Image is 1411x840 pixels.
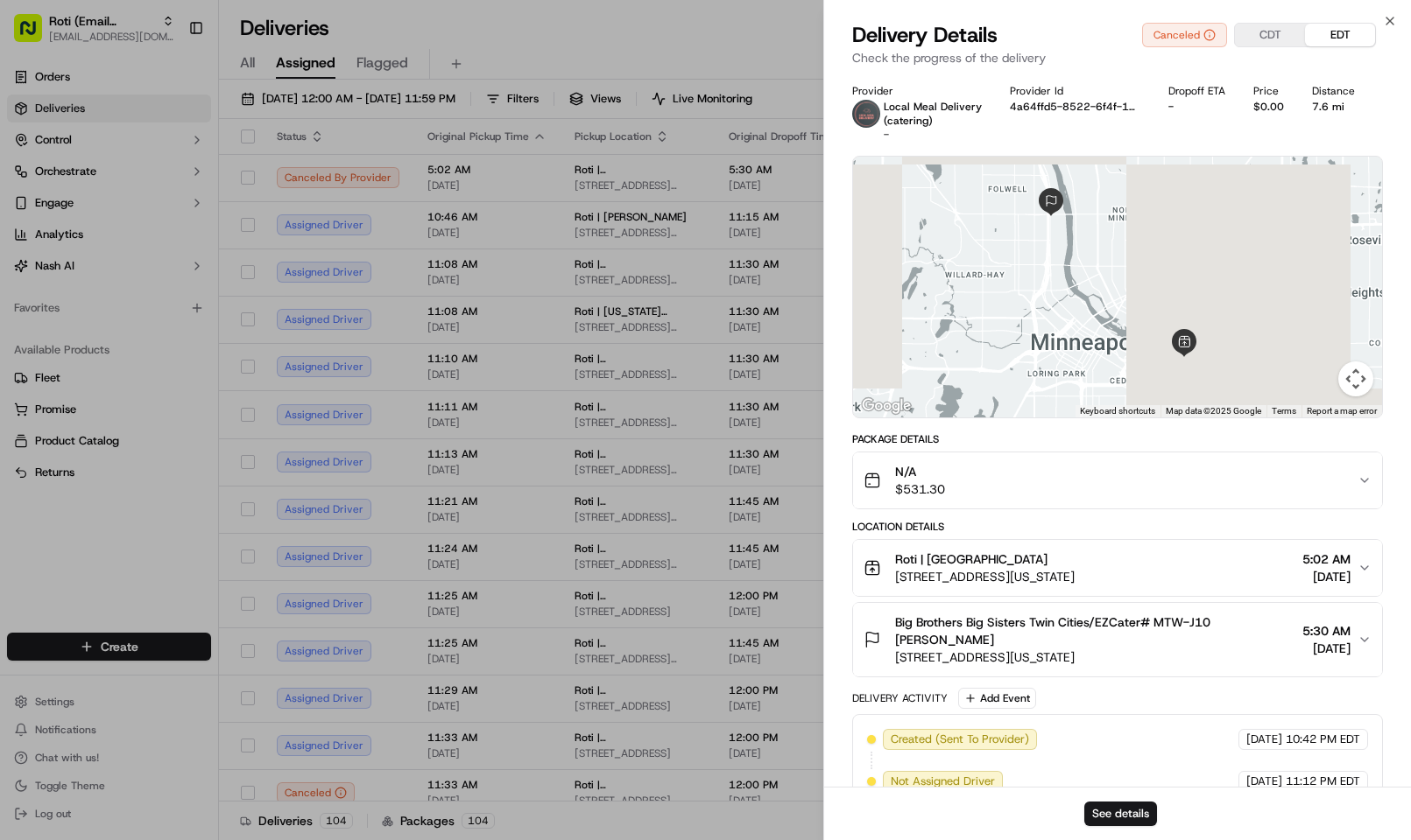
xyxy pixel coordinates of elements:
[1312,100,1355,114] div: 7.6 mi
[1168,84,1225,98] div: Dropoff ETA
[11,248,141,279] a: 📗Knowledge Base
[18,71,319,99] p: Welcome 👋
[857,395,915,417] img: Google
[895,550,1048,568] span: Roti | [GEOGRAPHIC_DATA]
[148,256,162,270] div: 💻
[1168,100,1225,114] div: -
[35,255,134,272] span: Knowledge Base
[1305,24,1375,46] button: EDT
[18,168,49,199] img: 1736555255976-a54dd68f-1ca7-489b-9aae-adbdc363a1c4
[166,255,281,272] span: API Documentation
[1235,24,1305,46] button: CDT
[853,540,1382,596] button: Roti | [GEOGRAPHIC_DATA][STREET_ADDRESS][US_STATE]5:02 AM[DATE]
[1286,773,1360,789] span: 11:12 PM EDT
[1253,84,1284,98] div: Price
[1010,100,1140,114] button: 4a64ffd5-8522-6f4f-1606-dbcb80745ae1
[1338,361,1373,396] button: Map camera controls
[1286,731,1360,747] span: 10:42 PM EDT
[1272,406,1296,416] a: Terms (opens in new tab)
[18,256,32,270] div: 📗
[884,128,889,142] span: -
[1084,801,1157,826] button: See details
[895,463,945,480] span: N/A
[895,613,1295,648] span: Big Brothers Big Sisters Twin Cities/EZCater# MTW-J10 [PERSON_NAME]
[895,480,945,498] span: $531.30
[852,21,998,49] span: Delivery Details
[1010,84,1140,98] div: Provider Id
[852,100,880,128] img: lmd_logo.png
[1142,23,1227,47] button: Canceled
[891,731,1029,747] span: Created (Sent To Provider)
[958,688,1036,709] button: Add Event
[123,297,212,311] a: Powered byPylon
[1302,622,1351,640] span: 5:30 AM
[1312,84,1355,98] div: Distance
[1253,100,1284,114] div: $0.00
[852,49,1383,66] p: Check the progress of the delivery
[895,648,1295,666] span: [STREET_ADDRESS][US_STATE]
[852,520,1383,534] div: Location Details
[852,432,1383,446] div: Package Details
[853,452,1382,508] button: N/A$531.30
[18,18,53,53] img: Nash
[60,185,222,199] div: We're available if you need us!
[853,603,1382,676] button: Big Brothers Big Sisters Twin Cities/EZCater# MTW-J10 [PERSON_NAME][STREET_ADDRESS][US_STATE]5:30...
[852,691,948,705] div: Delivery Activity
[1302,640,1351,657] span: [DATE]
[141,248,288,279] a: 💻API Documentation
[891,773,995,789] span: Not Assigned Driver
[1246,773,1282,789] span: [DATE]
[46,114,315,132] input: Got a question? Start typing here...
[1166,406,1261,416] span: Map data ©2025 Google
[1302,550,1351,568] span: 5:02 AM
[298,173,319,194] button: Start new chat
[857,395,915,417] a: Open this area in Google Maps (opens a new window)
[1302,568,1351,585] span: [DATE]
[895,568,1075,585] span: [STREET_ADDRESS][US_STATE]
[884,100,983,128] p: Local Meal Delivery (catering)
[174,297,212,311] span: Pylon
[60,168,287,185] div: Start new chat
[1246,731,1282,747] span: [DATE]
[1307,406,1377,416] a: Report a map error
[852,84,983,98] div: Provider
[1080,405,1155,417] button: Keyboard shortcuts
